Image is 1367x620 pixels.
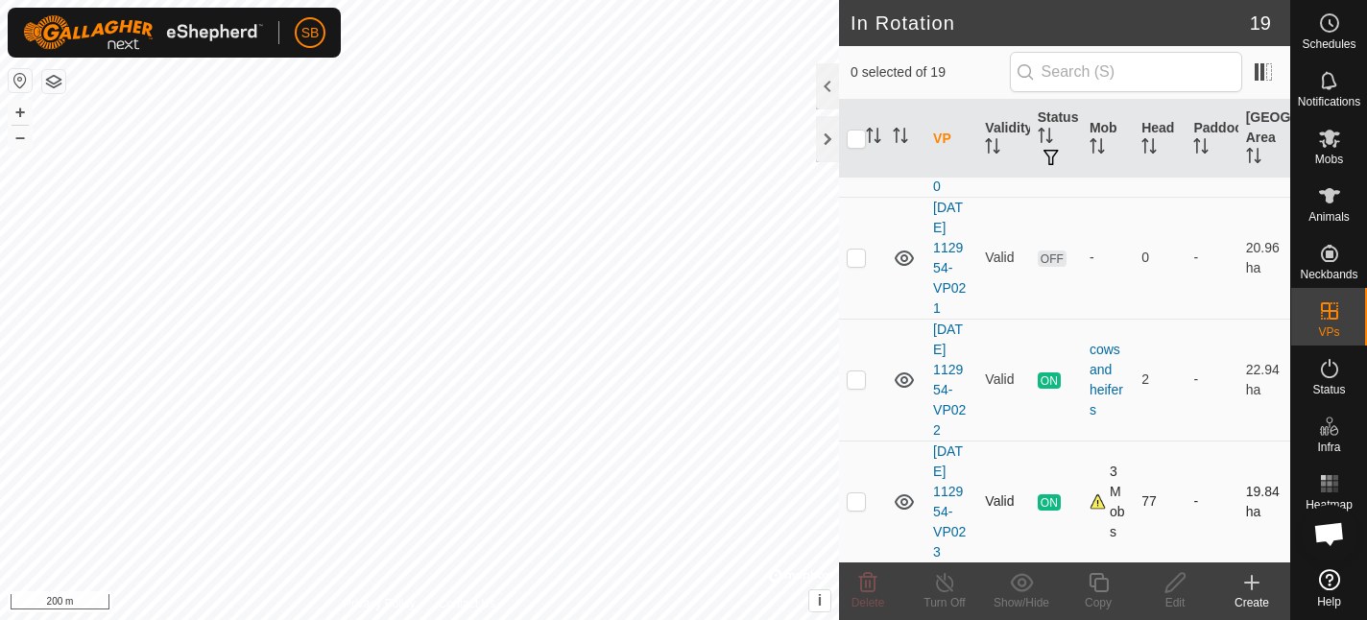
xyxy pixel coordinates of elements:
span: VPs [1318,326,1339,338]
td: - [1186,441,1237,562]
button: Reset Map [9,69,32,92]
p-sorticon: Activate to sort [985,141,1000,156]
th: Mob [1082,100,1134,179]
div: Open chat [1301,505,1358,562]
td: 22.94 ha [1238,319,1290,441]
p-sorticon: Activate to sort [1038,131,1053,146]
div: Turn Off [906,594,983,611]
td: Valid [977,319,1029,441]
button: Map Layers [42,70,65,93]
a: [DATE] 112954-VP023 [933,443,966,560]
span: Neckbands [1300,269,1357,280]
p-sorticon: Activate to sort [866,131,881,146]
p-sorticon: Activate to sort [1246,151,1261,166]
span: 19 [1250,9,1271,37]
span: Heatmap [1306,499,1353,511]
div: cowsand heifers [1090,340,1126,420]
div: Copy [1060,594,1137,611]
th: Head [1134,100,1186,179]
span: i [818,592,822,608]
td: 2 [1134,319,1186,441]
td: - [1186,319,1237,441]
a: Help [1291,561,1367,615]
div: Show/Hide [983,594,1060,611]
span: ON [1038,372,1061,389]
div: 3 Mobs [1090,462,1126,542]
th: VP [925,100,977,179]
span: OFF [1038,250,1067,267]
input: Search (S) [1010,52,1242,92]
div: - [1090,248,1126,268]
span: Help [1317,596,1341,608]
a: [DATE] 112954-VP022 [933,322,966,438]
div: Edit [1137,594,1213,611]
span: Delete [851,596,885,609]
span: Infra [1317,441,1340,453]
p-sorticon: Activate to sort [893,131,908,146]
td: 20.96 ha [1238,197,1290,319]
a: Contact Us [439,595,495,612]
span: Notifications [1298,96,1360,107]
button: i [809,590,830,611]
th: Validity [977,100,1029,179]
td: - [1186,197,1237,319]
h2: In Rotation [851,12,1250,35]
img: Gallagher Logo [23,15,263,50]
th: Paddock [1186,100,1237,179]
td: 0 [1134,197,1186,319]
td: 19.84 ha [1238,441,1290,562]
p-sorticon: Activate to sort [1090,141,1105,156]
span: Mobs [1315,154,1343,165]
span: SB [301,23,320,43]
td: Valid [977,441,1029,562]
span: Animals [1308,211,1350,223]
span: 0 selected of 19 [851,62,1010,83]
a: Privacy Policy [344,595,416,612]
span: Status [1312,384,1345,395]
a: [DATE] 112954-VP021 [933,200,966,316]
button: – [9,126,32,149]
td: Valid [977,197,1029,319]
div: Create [1213,594,1290,611]
p-sorticon: Activate to sort [1193,141,1209,156]
th: [GEOGRAPHIC_DATA] Area [1238,100,1290,179]
th: Status [1030,100,1082,179]
span: Schedules [1302,38,1355,50]
button: + [9,101,32,124]
span: ON [1038,494,1061,511]
td: 77 [1134,441,1186,562]
a: [DATE] 112954-VP020 [933,78,966,194]
p-sorticon: Activate to sort [1141,141,1157,156]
